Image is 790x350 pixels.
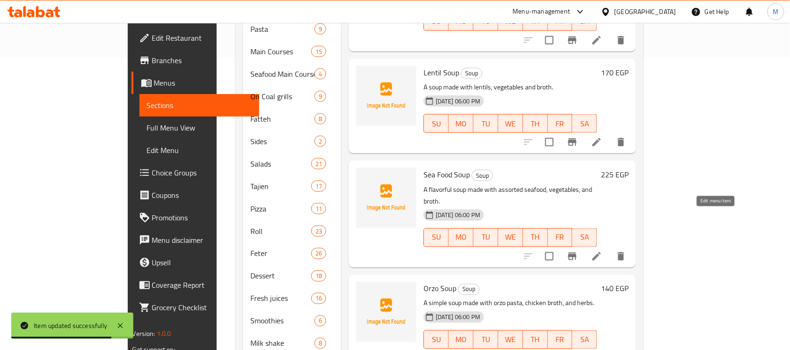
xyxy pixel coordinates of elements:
span: Upsell [152,257,252,268]
span: Roll [250,226,311,237]
button: TU [474,228,498,247]
div: items [311,226,326,237]
span: Main Courses [250,46,311,57]
span: SU [428,117,445,131]
button: MO [449,228,474,247]
div: items [315,23,326,35]
button: Branch-specific-item [561,29,584,51]
div: Feter26 [243,242,341,265]
h6: 140 EGP [601,282,629,295]
span: Milk shake [250,338,315,349]
span: SU [428,333,445,347]
div: items [311,248,326,259]
button: TU [474,114,498,133]
a: Grocery Checklist [132,296,260,319]
span: 11 [312,204,326,213]
span: 17 [312,182,326,191]
div: Sides2 [243,130,341,153]
div: Main Courses15 [243,40,341,63]
span: TU [477,333,495,347]
span: Soup [461,68,482,79]
span: SA [576,15,593,28]
a: Branches [132,49,260,72]
span: 15 [312,47,326,56]
span: M [773,7,779,17]
img: Sea Food Soup [356,168,416,228]
button: Branch-specific-item [561,131,584,153]
div: Fatteh [250,113,315,124]
button: delete [610,245,632,268]
span: 26 [312,249,326,258]
div: Fresh juices16 [243,287,341,310]
span: TU [477,231,495,244]
div: Seafood Main Courses4 [243,63,341,85]
div: items [311,270,326,282]
button: TH [523,330,548,349]
span: Soup [459,284,479,295]
span: Tajien [250,181,311,192]
span: Sections [147,100,252,111]
span: 8 [315,115,326,124]
div: items [315,315,326,327]
span: [DATE] 06:00 PM [432,97,484,106]
div: On Coal grills9 [243,85,341,108]
img: Orzo Soup [356,282,416,342]
span: [DATE] 06:00 PM [432,211,484,219]
span: MO [453,15,470,28]
span: SU [428,231,445,244]
span: MO [453,117,470,131]
div: Soup [458,284,480,295]
span: Coverage Report [152,279,252,291]
span: Orzo Soup [424,282,456,296]
span: Menu disclaimer [152,234,252,246]
span: Salads [250,158,311,169]
span: TU [477,15,495,28]
span: Sea Food Soup [424,168,470,182]
div: items [311,181,326,192]
span: Promotions [152,212,252,223]
span: 23 [312,227,326,236]
a: Edit Restaurant [132,27,260,49]
span: Coupons [152,190,252,201]
div: items [311,46,326,57]
div: Seafood Main Courses [250,68,315,80]
span: 2 [315,137,326,146]
span: 1.0.0 [157,328,171,340]
div: Smoothies [250,315,315,327]
a: Edit menu item [591,137,602,148]
button: FR [548,330,573,349]
div: On Coal grills [250,91,315,102]
a: Menus [132,72,260,94]
span: Pasta [250,23,315,35]
h6: 170 EGP [601,66,629,79]
a: Menu disclaimer [132,229,260,251]
span: WE [502,333,519,347]
span: FR [552,15,569,28]
div: Fresh juices [250,293,311,304]
div: items [315,136,326,147]
div: Smoothies6 [243,310,341,332]
div: Pasta9 [243,18,341,40]
a: Coverage Report [132,274,260,296]
a: Coupons [132,184,260,206]
div: Soup [472,170,493,181]
button: WE [498,330,523,349]
span: SA [576,231,593,244]
span: Version: [132,328,155,340]
button: SU [424,330,449,349]
span: Edit Restaurant [152,32,252,44]
a: Choice Groups [132,161,260,184]
button: WE [498,114,523,133]
span: 9 [315,92,326,101]
span: 6 [315,317,326,326]
p: A soup made with lentils, vegetables and broth. [424,81,597,93]
div: Menu-management [513,6,571,17]
h6: 225 EGP [601,168,629,181]
button: SA [572,330,597,349]
span: SA [576,117,593,131]
span: TU [477,117,495,131]
span: TH [527,333,544,347]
